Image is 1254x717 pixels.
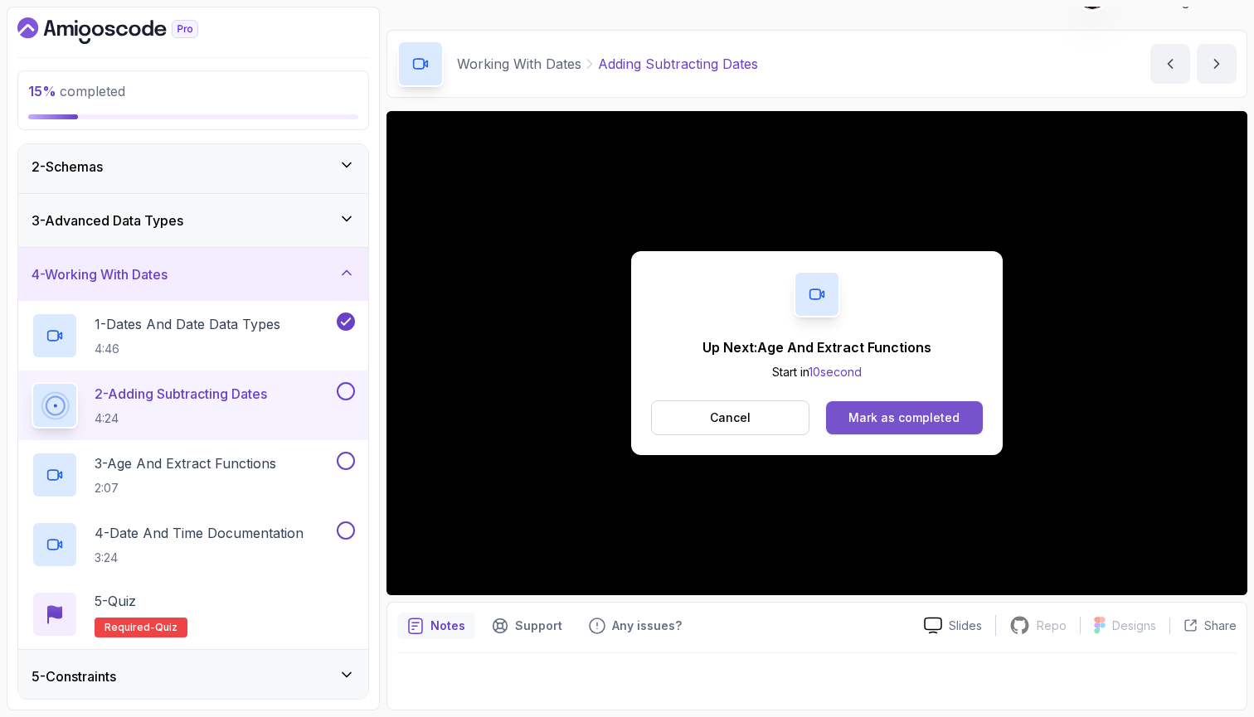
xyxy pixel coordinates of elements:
[1112,618,1156,634] p: Designs
[515,618,562,634] p: Support
[482,613,572,639] button: Support button
[95,550,304,566] p: 3:24
[579,613,692,639] button: Feedback button
[28,83,56,99] span: 15 %
[32,157,103,177] h3: 2 - Schemas
[32,521,355,568] button: 4-Date and Time Documentation3:24
[1150,44,1190,84] button: previous content
[95,523,304,543] p: 4 - Date and Time Documentation
[17,17,236,44] a: Dashboard
[104,621,155,634] span: Required-
[430,618,465,634] p: Notes
[702,364,931,380] p: Start in
[598,54,758,74] p: Adding Subtracting Dates
[28,83,125,99] span: completed
[32,666,116,686] h3: 5 - Constraints
[155,621,177,634] span: quiz
[651,400,809,435] button: Cancel
[710,409,751,426] p: Cancel
[18,650,368,703] button: 5-Constraints
[32,591,355,637] button: 5-QuizRequired-quiz
[95,410,267,427] p: 4:24
[95,341,280,357] p: 4:46
[32,312,355,359] button: 1-Dates And Date Data Types4:46
[1169,618,1237,634] button: Share
[95,314,280,334] p: 1 - Dates And Date Data Types
[612,618,682,634] p: Any issues?
[1204,618,1237,634] p: Share
[386,111,1247,595] iframe: 3 - Adding Subtracting Dates
[457,54,581,74] p: Working With Dates
[949,618,982,634] p: Slides
[18,140,368,193] button: 2-Schemas
[702,337,931,357] p: Up Next: Age And Extract Functions
[32,452,355,498] button: 3-Age And Extract Functions2:07
[826,401,983,434] button: Mark as completed
[95,384,267,404] p: 2 - Adding Subtracting Dates
[1197,44,1237,84] button: next content
[32,264,168,284] h3: 4 - Working With Dates
[32,211,183,230] h3: 3 - Advanced Data Types
[95,480,276,497] p: 2:07
[809,365,862,379] span: 10 second
[32,382,355,429] button: 2-Adding Subtracting Dates4:24
[95,453,276,473] p: 3 - Age And Extract Functions
[911,617,995,634] a: Slides
[18,194,368,247] button: 3-Advanced Data Types
[848,409,960,426] div: Mark as completed
[95,591,136,611] p: 5 - Quiz
[1037,618,1067,634] p: Repo
[397,613,475,639] button: notes button
[18,248,368,301] button: 4-Working With Dates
